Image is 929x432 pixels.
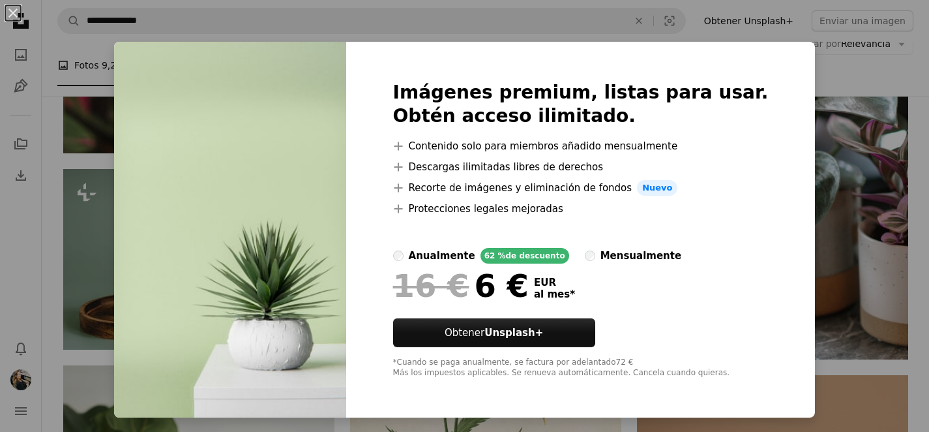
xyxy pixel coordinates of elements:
[393,358,769,378] div: *Cuando se paga anualmente, se factura por adelantado 72 € Más los impuestos aplicables. Se renue...
[393,138,769,154] li: Contenido solo para miembros añadido mensualmente
[534,288,575,300] span: al mes *
[114,42,346,418] img: premium_photo-1680630202094-cd15c8314657
[393,159,769,175] li: Descargas ilimitadas libres de derechos
[637,180,677,196] span: Nuevo
[585,251,595,261] input: mensualmente
[393,251,404,261] input: anualmente62 %de descuento
[393,81,769,128] h2: Imágenes premium, listas para usar. Obtén acceso ilimitado.
[409,248,475,264] div: anualmente
[534,277,575,288] span: EUR
[393,201,769,217] li: Protecciones legales mejoradas
[484,327,543,339] strong: Unsplash+
[393,318,595,347] a: ObtenerUnsplash+
[480,248,569,264] div: 62 % de descuento
[393,180,769,196] li: Recorte de imágenes y eliminación de fondos
[393,269,469,303] span: 16 €
[600,248,681,264] div: mensualmente
[393,269,529,303] div: 6 €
